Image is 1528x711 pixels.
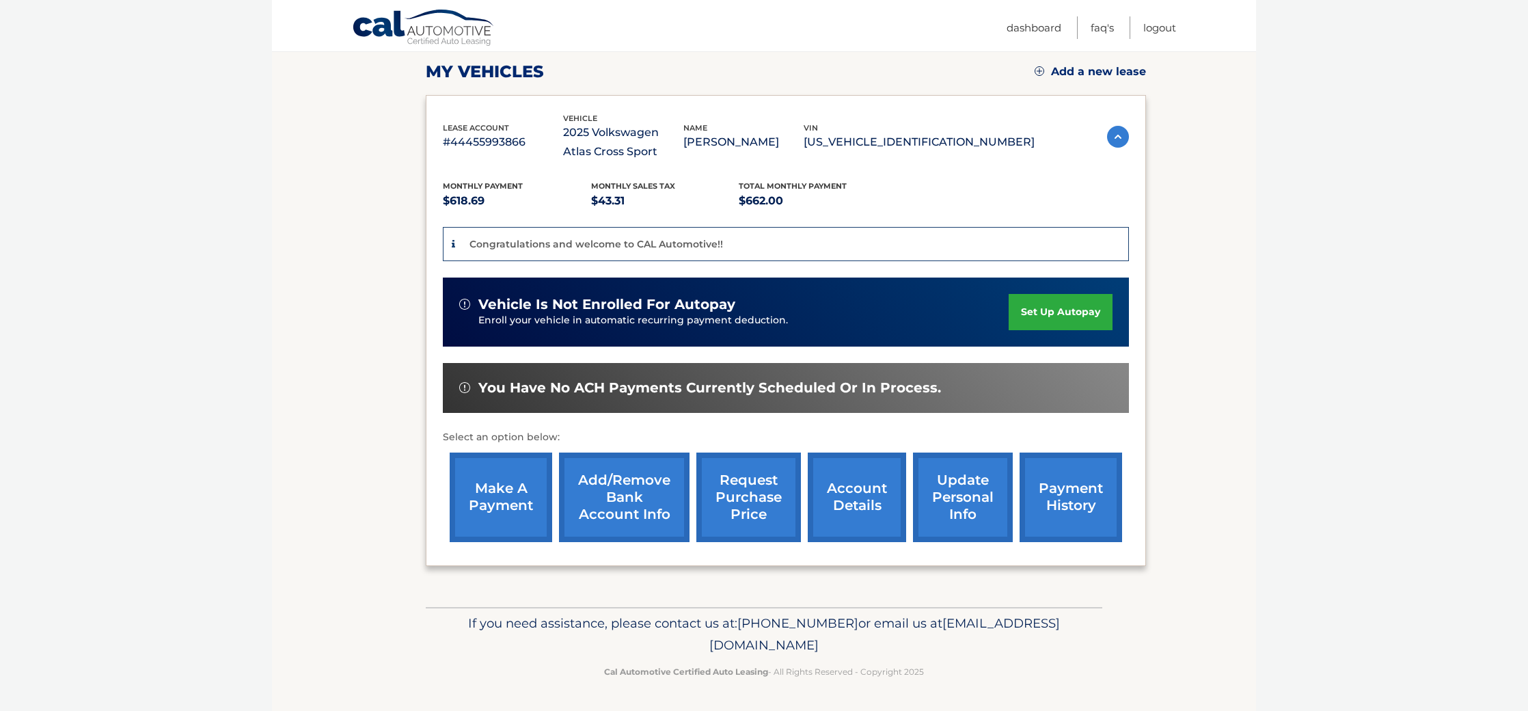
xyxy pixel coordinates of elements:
a: make a payment [450,453,552,542]
a: Logout [1143,16,1176,39]
p: If you need assistance, please contact us at: or email us at [435,613,1093,656]
p: Congratulations and welcome to CAL Automotive!! [469,238,723,250]
span: vin [804,123,818,133]
p: $618.69 [443,191,591,211]
span: Monthly Payment [443,181,523,191]
img: add.svg [1035,66,1044,76]
a: account details [808,453,906,542]
p: 2025 Volkswagen Atlas Cross Sport [563,123,683,161]
span: vehicle [563,113,597,123]
span: lease account [443,123,509,133]
p: $662.00 [739,191,887,211]
span: Monthly sales Tax [591,181,675,191]
a: request purchase price [696,453,801,542]
a: Add a new lease [1035,65,1146,79]
p: $43.31 [591,191,739,211]
p: [PERSON_NAME] [683,133,804,152]
a: FAQ's [1091,16,1114,39]
a: update personal info [913,453,1013,542]
span: Total Monthly Payment [739,181,847,191]
strong: Cal Automotive Certified Auto Leasing [604,667,768,677]
p: [US_VEHICLE_IDENTIFICATION_NUMBER] [804,133,1035,152]
a: Add/Remove bank account info [559,453,690,542]
p: #44455993866 [443,133,563,152]
span: You have no ACH payments currently scheduled or in process. [478,379,941,397]
img: alert-white.svg [459,382,470,393]
a: payment history [1020,453,1122,542]
a: Dashboard [1007,16,1061,39]
span: vehicle is not enrolled for autopay [478,296,735,313]
img: alert-white.svg [459,299,470,310]
p: - All Rights Reserved - Copyright 2025 [435,665,1093,679]
img: accordion-active.svg [1107,126,1129,148]
span: [PHONE_NUMBER] [737,615,858,631]
span: name [683,123,707,133]
p: Select an option below: [443,429,1129,446]
a: Cal Automotive [352,9,495,49]
h2: my vehicles [426,62,544,82]
p: Enroll your vehicle in automatic recurring payment deduction. [478,313,1009,328]
a: set up autopay [1009,294,1113,330]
